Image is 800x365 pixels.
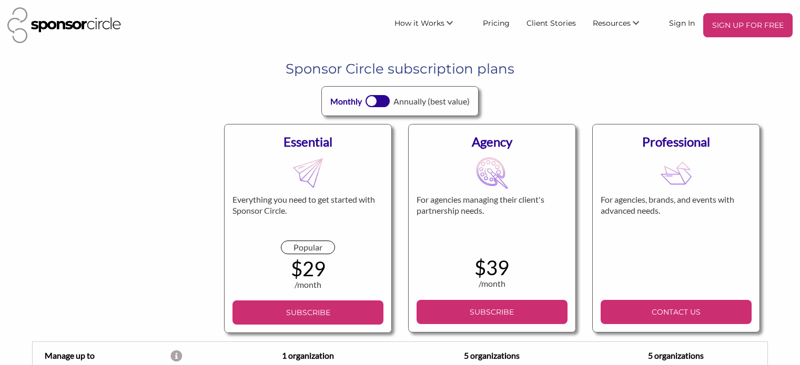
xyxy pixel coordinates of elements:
[232,300,383,325] a: SUBSCRIBE
[417,300,568,324] a: SUBSCRIBE
[7,7,121,43] img: Sponsor Circle Logo
[584,349,767,362] div: 5 organizations
[707,17,788,33] p: SIGN UP FOR FREE
[281,241,335,254] div: Popular
[605,304,747,320] p: CONTACT US
[330,95,362,108] div: Monthly
[601,194,752,241] div: For agencies, brands, and events with advanced needs.
[386,13,474,37] li: How it Works
[417,257,568,277] div: $39
[474,13,518,32] a: Pricing
[601,132,752,151] div: Professional
[232,132,383,151] div: Essential
[479,278,505,288] span: /month
[593,18,631,28] span: Resources
[518,13,584,32] a: Client Stories
[601,300,752,324] a: CONTACT US
[417,194,568,241] div: For agencies managing their client's partnership needs.
[400,349,584,362] div: 5 organizations
[393,95,470,108] div: Annually (best value)
[295,279,321,289] span: /month
[421,304,563,320] p: SUBSCRIBE
[584,13,661,37] li: Resources
[33,349,170,362] div: Manage up to
[237,305,379,320] p: SUBSCRIBE
[660,157,692,189] img: MDB8YWNjdF8xRVMyQnVKcDI4S0FlS2M5fGZsX2xpdmVfemZLY1VLQ1l3QUkzM2FycUE0M0ZwaXNX00M5cMylX0
[232,258,383,278] div: $29
[417,132,568,151] div: Agency
[232,194,383,241] div: Everything you need to get started with Sponsor Circle.
[40,59,760,78] h1: Sponsor Circle subscription plans
[661,13,703,32] a: Sign In
[292,157,324,189] img: MDB8YWNjdF8xRVMyQnVKcDI4S0FlS2M5fGZsX2xpdmVfZ2hUeW9zQmppQkJrVklNa3k3WGg1bXBx00WCYLTg8d
[476,157,508,189] img: MDB8YWNjdF8xRVMyQnVKcDI4S0FlS2M5fGZsX2xpdmVfa1QzbGg0YzRNa2NWT1BDV21CQUZza1Zs0031E1MQed
[216,349,400,362] div: 1 organization
[394,18,444,28] span: How it Works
